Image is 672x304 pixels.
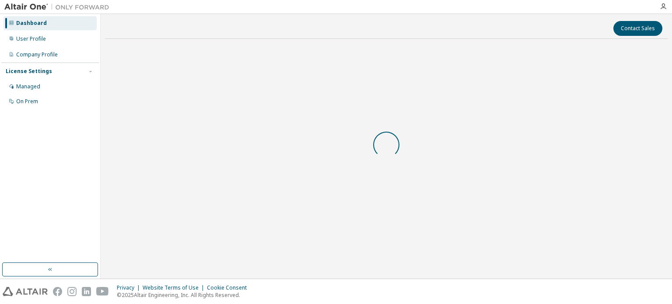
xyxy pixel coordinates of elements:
[117,284,143,291] div: Privacy
[613,21,662,36] button: Contact Sales
[143,284,207,291] div: Website Terms of Use
[117,291,252,299] p: © 2025 Altair Engineering, Inc. All Rights Reserved.
[207,284,252,291] div: Cookie Consent
[3,287,48,296] img: altair_logo.svg
[67,287,77,296] img: instagram.svg
[16,83,40,90] div: Managed
[16,51,58,58] div: Company Profile
[4,3,114,11] img: Altair One
[96,287,109,296] img: youtube.svg
[53,287,62,296] img: facebook.svg
[16,20,47,27] div: Dashboard
[16,35,46,42] div: User Profile
[6,68,52,75] div: License Settings
[82,287,91,296] img: linkedin.svg
[16,98,38,105] div: On Prem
